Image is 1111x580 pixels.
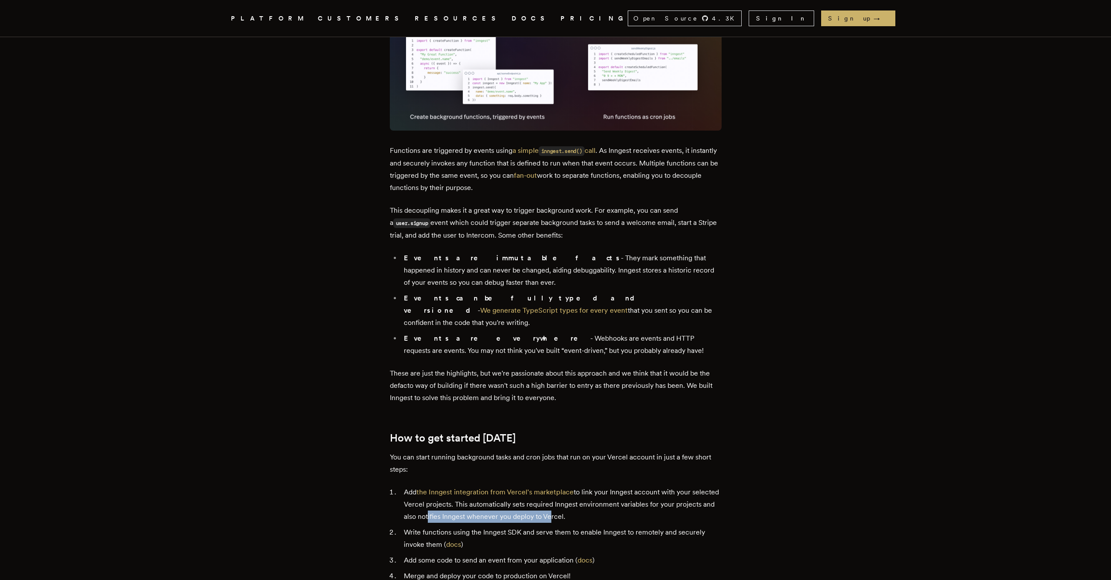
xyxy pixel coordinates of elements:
[390,451,722,476] p: You can start running background tasks and cron jobs that run on your Vercel account in just a fe...
[401,554,722,566] li: Add some code to send an event from your application ( )
[539,146,585,156] code: inngest.send()
[390,19,722,131] img: Code snippets of a background function, triggered by an event and a cron job
[712,14,740,23] span: 4.3 K
[390,204,722,242] p: This decoupling makes it a great way to trigger background work. For example, you can send a even...
[401,252,722,289] li: - They mark something that happened in history and can never be changed, aiding debuggability. In...
[512,13,550,24] a: DOCS
[749,10,814,26] a: Sign In
[231,13,307,24] button: PLATFORM
[416,488,574,496] a: the Inngest integration from Vercel's marketplace
[401,526,722,551] li: Write functions using the Inngest SDK and serve them to enable Inngest to remotely and securely i...
[393,218,431,228] code: user.signup
[446,540,461,549] a: docs
[390,145,722,194] p: Functions are triggered by events using . As Inngest receives events, it instantly and securely i...
[874,14,888,23] span: →
[633,14,698,23] span: Open Source
[561,13,628,24] a: PRICING
[415,13,501,24] button: RESOURCES
[514,171,537,180] a: fan-out
[404,294,642,314] strong: Events can be fully typed and versioned
[480,306,628,314] a: We generate TypeScript types for every event
[401,292,722,329] li: - that you sent so you can be confident in the code that you're writing.
[821,10,895,26] a: Sign up
[404,254,621,262] strong: Events are immutable facts
[390,432,722,444] h2: How to get started [DATE]
[404,334,590,342] strong: Events are everywhere
[513,146,596,155] a: a simpleinngest.send()call
[390,367,722,404] p: These are just the highlights, but we're passionate about this approach and we think that it woul...
[401,486,722,523] li: Add to link your Inngest account with your selected Vercel projects. This automatically sets requ...
[401,332,722,357] li: - Webhooks are events and HTTP requests are events. You may not think you've built “event-driven,...
[578,556,592,564] a: docs
[318,13,404,24] a: CUSTOMERS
